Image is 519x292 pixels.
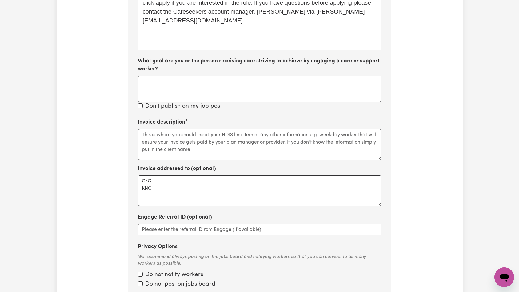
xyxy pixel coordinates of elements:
label: Invoice description [138,118,185,126]
label: Do not notify workers [145,270,203,279]
textarea: C/O KNC [138,175,381,206]
div: We recommend always posting on the jobs board and notifying workers so that you can connect to as... [138,254,381,267]
label: Don't publish on my job post [145,102,222,111]
input: Please enter the referral ID rom Engage (if available) [138,224,381,235]
label: Privacy Options [138,243,178,251]
label: What goal are you or the person receiving care striving to achieve by engaging a care or support ... [138,57,381,73]
label: Engage Referral ID (optional) [138,213,212,221]
label: Invoice addressed to (optional) [138,165,216,173]
label: Do not post on jobs board [145,280,215,289]
iframe: Button to launch messaging window [494,267,514,287]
